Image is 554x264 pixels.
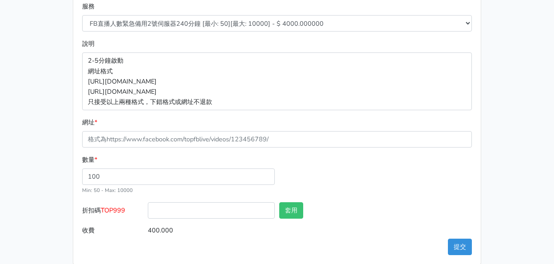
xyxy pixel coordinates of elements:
[80,222,146,239] label: 收費
[448,239,472,255] button: 提交
[82,39,95,49] label: 說明
[82,1,95,12] label: 服務
[82,52,472,110] p: 2-5分鐘啟動 網址格式 [URL][DOMAIN_NAME] [URL][DOMAIN_NAME] 只接受以上兩種格式，下錯格式或網址不退款
[80,202,146,222] label: 折扣碼
[82,155,97,165] label: 數量
[82,117,97,128] label: 網址
[82,131,472,148] input: 格式為https://www.facebook.com/topfblive/videos/123456789/
[101,206,125,215] span: TOP999
[279,202,303,219] button: 套用
[82,187,133,194] small: Min: 50 - Max: 10000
